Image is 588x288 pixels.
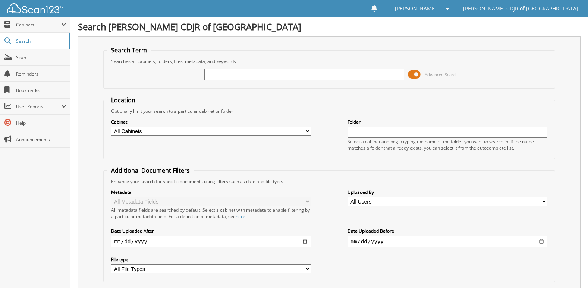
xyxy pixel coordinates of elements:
[16,38,65,44] span: Search
[16,22,61,28] span: Cabinets
[16,120,66,126] span: Help
[463,6,578,11] span: [PERSON_NAME] CDJR of [GEOGRAPHIC_DATA]
[348,228,547,234] label: Date Uploaded Before
[107,58,551,64] div: Searches all cabinets, folders, files, metadata, and keywords
[16,103,61,110] span: User Reports
[107,46,151,54] legend: Search Term
[348,236,547,247] input: end
[348,189,547,195] label: Uploaded By
[78,20,581,33] h1: Search [PERSON_NAME] CDJR of [GEOGRAPHIC_DATA]
[16,71,66,77] span: Reminders
[111,228,311,234] label: Date Uploaded After
[111,207,311,220] div: All metadata fields are searched by default. Select a cabinet with metadata to enable filtering b...
[107,108,551,114] div: Optionally limit your search to a particular cabinet or folder
[16,87,66,93] span: Bookmarks
[236,213,245,220] a: here
[425,72,458,77] span: Advanced Search
[111,256,311,263] label: File type
[395,6,437,11] span: [PERSON_NAME]
[16,136,66,143] span: Announcements
[348,119,547,125] label: Folder
[111,189,311,195] label: Metadata
[107,166,194,175] legend: Additional Document Filters
[348,138,547,151] div: Select a cabinet and begin typing the name of the folder you want to search in. If the name match...
[107,96,139,104] legend: Location
[16,54,66,61] span: Scan
[107,178,551,185] div: Enhance your search for specific documents using filters such as date and file type.
[111,119,311,125] label: Cabinet
[111,236,311,247] input: start
[7,3,63,13] img: scan123-logo-white.svg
